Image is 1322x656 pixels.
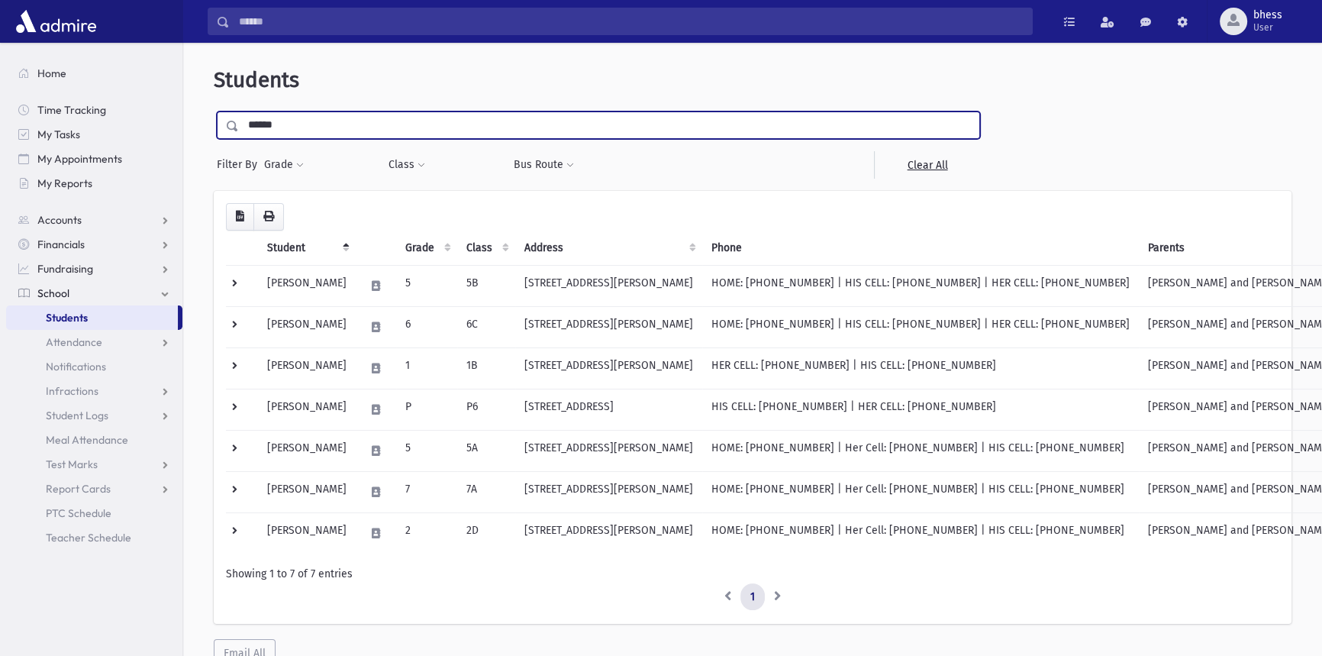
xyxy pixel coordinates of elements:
td: [STREET_ADDRESS] [515,389,702,430]
span: My Reports [37,176,92,190]
button: Print [253,203,284,231]
span: bhess [1253,9,1282,21]
a: Test Marks [6,452,182,477]
td: HOME: [PHONE_NUMBER] | HIS CELL: [PHONE_NUMBER] | HER CELL: [PHONE_NUMBER] [702,306,1139,347]
td: HIS CELL: [PHONE_NUMBER] | HER CELL: [PHONE_NUMBER] [702,389,1139,430]
td: 5A [457,430,515,471]
td: 5B [457,265,515,306]
span: Student Logs [46,409,108,422]
td: [PERSON_NAME] [258,265,356,306]
a: Fundraising [6,257,182,281]
td: [STREET_ADDRESS][PERSON_NAME] [515,512,702,554]
span: School [37,286,69,300]
a: My Appointments [6,147,182,171]
td: 7 [396,471,457,512]
td: [STREET_ADDRESS][PERSON_NAME] [515,347,702,389]
td: [STREET_ADDRESS][PERSON_NAME] [515,471,702,512]
a: Report Cards [6,477,182,501]
span: Notifications [46,360,106,373]
span: User [1253,21,1282,34]
a: Infractions [6,379,182,403]
span: Infractions [46,384,98,398]
td: [PERSON_NAME] [258,471,356,512]
a: PTC Schedule [6,501,182,525]
span: Report Cards [46,482,111,496]
td: [STREET_ADDRESS][PERSON_NAME] [515,265,702,306]
td: [PERSON_NAME] [258,430,356,471]
a: My Tasks [6,122,182,147]
td: HER CELL: [PHONE_NUMBER] | HIS CELL: [PHONE_NUMBER] [702,347,1139,389]
span: Meal Attendance [46,433,128,447]
td: 5 [396,265,457,306]
td: [PERSON_NAME] [258,512,356,554]
a: Clear All [874,151,980,179]
td: 5 [396,430,457,471]
span: Home [37,66,66,80]
td: HOME: [PHONE_NUMBER] | Her Cell: [PHONE_NUMBER] | HIS CELL: [PHONE_NUMBER] [702,430,1139,471]
span: PTC Schedule [46,506,111,520]
span: Students [214,67,299,92]
th: Phone [702,231,1139,266]
td: [STREET_ADDRESS][PERSON_NAME] [515,430,702,471]
th: Address: activate to sort column ascending [515,231,702,266]
td: 6 [396,306,457,347]
td: P [396,389,457,430]
td: 1 [396,347,457,389]
td: [PERSON_NAME] [258,389,356,430]
td: [PERSON_NAME] [258,306,356,347]
button: Bus Route [513,151,575,179]
span: Financials [37,238,85,251]
td: [PERSON_NAME] [258,347,356,389]
a: My Reports [6,171,182,196]
span: Students [46,311,88,325]
a: School [6,281,182,305]
th: Grade: activate to sort column ascending [396,231,457,266]
a: Financials [6,232,182,257]
span: Fundraising [37,262,93,276]
a: Attendance [6,330,182,354]
a: Notifications [6,354,182,379]
div: Showing 1 to 7 of 7 entries [226,566,1279,582]
td: 7A [457,471,515,512]
a: Accounts [6,208,182,232]
a: Time Tracking [6,98,182,122]
button: Class [388,151,426,179]
span: Filter By [217,157,263,173]
input: Search [230,8,1032,35]
a: Student Logs [6,403,182,428]
td: [STREET_ADDRESS][PERSON_NAME] [515,306,702,347]
td: HOME: [PHONE_NUMBER] | Her Cell: [PHONE_NUMBER] | HIS CELL: [PHONE_NUMBER] [702,512,1139,554]
td: HOME: [PHONE_NUMBER] | HIS CELL: [PHONE_NUMBER] | HER CELL: [PHONE_NUMBER] [702,265,1139,306]
img: AdmirePro [12,6,100,37]
a: Meal Attendance [6,428,182,452]
a: 1 [740,583,765,611]
td: 6C [457,306,515,347]
td: 2 [396,512,457,554]
span: Attendance [46,335,102,349]
span: My Tasks [37,128,80,141]
a: Teacher Schedule [6,525,182,550]
th: Class: activate to sort column ascending [457,231,515,266]
th: Student: activate to sort column descending [258,231,356,266]
span: Accounts [37,213,82,227]
button: Grade [263,151,305,179]
td: P6 [457,389,515,430]
td: HOME: [PHONE_NUMBER] | Her Cell: [PHONE_NUMBER] | HIS CELL: [PHONE_NUMBER] [702,471,1139,512]
span: Time Tracking [37,103,106,117]
span: My Appointments [37,152,122,166]
span: Teacher Schedule [46,531,131,545]
a: Home [6,61,182,86]
button: CSV [226,203,254,231]
td: 2D [457,512,515,554]
span: Test Marks [46,457,98,471]
td: 1B [457,347,515,389]
a: Students [6,305,178,330]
